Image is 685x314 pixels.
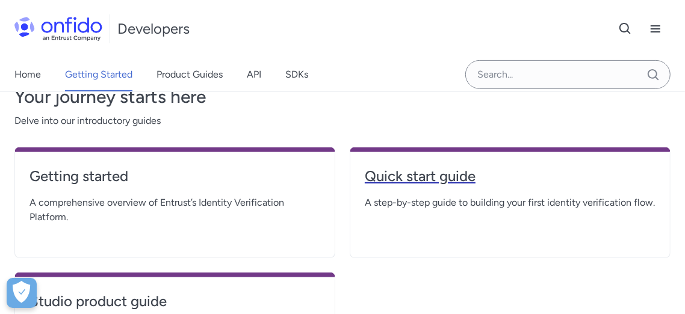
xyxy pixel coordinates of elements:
[29,167,320,186] h4: Getting started
[29,195,320,224] span: A comprehensive overview of Entrust’s Identity Verification Platform.
[465,60,671,89] input: Onfido search input field
[610,14,640,44] button: Open search button
[365,167,656,186] h4: Quick start guide
[7,278,37,308] div: Cookie Preferences
[640,14,671,44] button: Open navigation menu button
[14,114,671,128] span: Delve into our introductory guides
[648,22,663,36] svg: Open navigation menu button
[14,85,671,109] h3: Your journey starts here
[7,278,37,308] button: Open Preferences
[14,17,102,41] img: Onfido Logo
[29,292,320,311] h4: Studio product guide
[65,58,132,91] a: Getting Started
[29,167,320,195] a: Getting started
[117,19,190,38] h1: Developers
[247,58,261,91] a: API
[365,195,656,210] span: A step-by-step guide to building your first identity verification flow.
[618,22,633,36] svg: Open search button
[365,167,656,195] a: Quick start guide
[14,58,41,91] a: Home
[157,58,223,91] a: Product Guides
[285,58,308,91] a: SDKs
